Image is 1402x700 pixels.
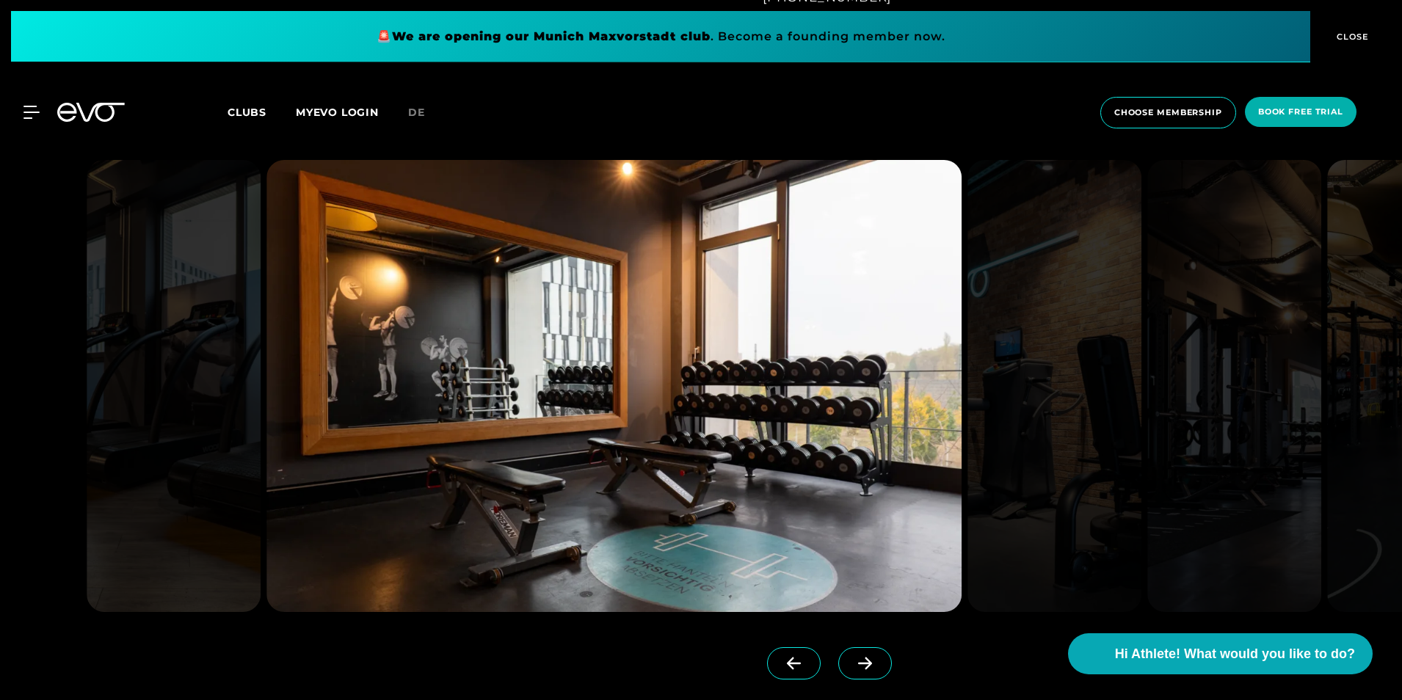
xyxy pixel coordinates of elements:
a: choose membership [1096,97,1241,128]
span: Hi Athlete! What would you like to do? [1115,644,1355,664]
img: evofitness [87,160,261,612]
span: choose membership [1114,106,1222,119]
span: CLOSE [1333,30,1369,43]
a: MYEVO LOGIN [296,106,379,119]
a: book free trial [1241,97,1361,128]
img: evofitness [1147,160,1321,612]
img: evofitness [967,160,1141,612]
img: evofitness [266,160,962,612]
button: Hi Athlete! What would you like to do? [1068,633,1373,674]
span: Clubs [228,106,266,119]
button: CLOSE [1310,11,1391,62]
span: de [408,106,425,119]
a: de [408,104,443,121]
a: Clubs [228,105,296,119]
span: book free trial [1258,106,1343,118]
